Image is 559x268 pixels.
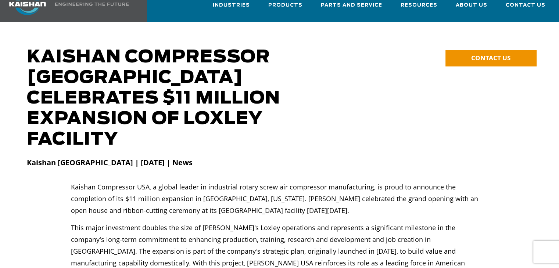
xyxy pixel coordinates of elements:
span: About Us [456,1,487,10]
p: Kaishan Compressor USA, a global leader in industrial rotary screw air compressor manufacturing, ... [71,181,488,216]
span: Products [268,1,302,10]
img: Engineering the future [55,3,129,6]
span: Parts and Service [321,1,382,10]
span: CONTACT US [471,54,510,62]
span: Contact Us [506,1,545,10]
span: Industries [213,1,250,10]
strong: Kaishan [GEOGRAPHIC_DATA] | [DATE] | News [27,157,193,167]
span: Resources [401,1,437,10]
span: Kaishan Compressor [GEOGRAPHIC_DATA] Celebrates $11 Million Expansion of Loxley Facility [27,48,280,148]
a: CONTACT US [445,50,537,66]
